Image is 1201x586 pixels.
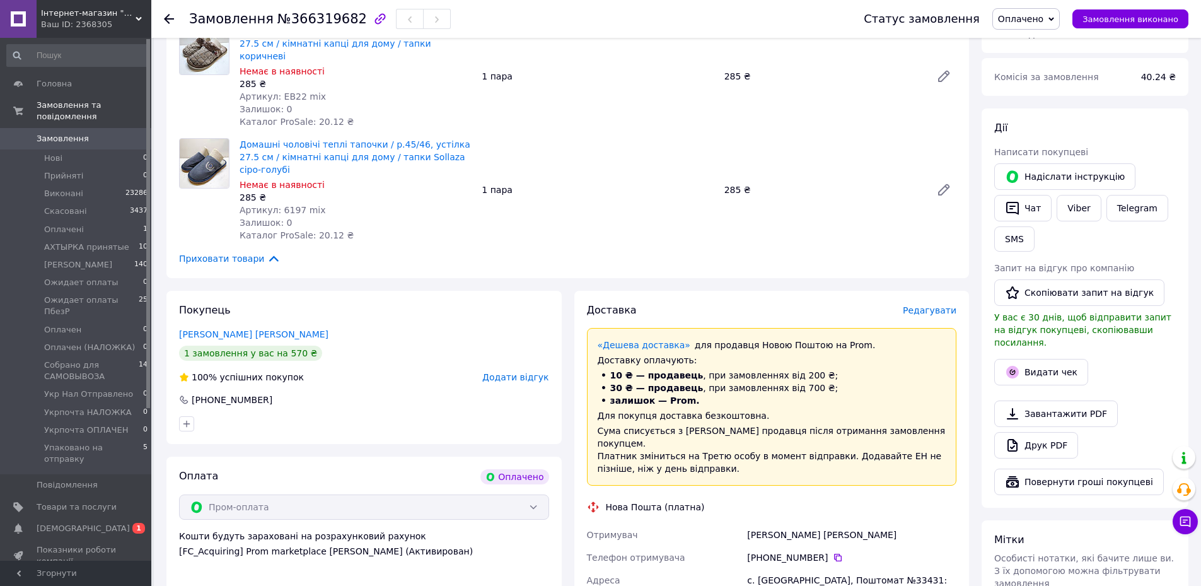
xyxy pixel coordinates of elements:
[143,277,148,288] span: 0
[44,153,62,164] span: Нові
[240,66,325,76] span: Немає в наявності
[1082,15,1178,24] span: Замовлення виконано
[44,188,83,199] span: Виконані
[139,295,148,317] span: 25
[143,224,148,235] span: 1
[994,432,1078,459] a: Друк PDF
[994,401,1118,427] a: Завантажити PDF
[37,100,151,122] span: Замовлення та повідомлення
[240,218,293,228] span: Залишок: 0
[139,360,148,382] span: 14
[44,342,135,353] span: Оплачен (НАЛОЖКА)
[1141,72,1176,82] span: 40.24 ₴
[747,551,956,564] div: [PHONE_NUMBER]
[139,242,148,253] span: 10
[994,195,1052,221] button: Чат
[994,534,1024,546] span: Мітки
[44,295,139,317] span: Ожидает оплаты ПбезР
[587,575,620,585] span: Адреса
[179,346,322,361] div: 1 замовлення у вас на 570 ₴
[179,304,231,316] span: Покупець
[477,67,719,85] div: 1 пара
[44,407,132,418] span: Укрпочта НАЛОЖКА
[598,382,946,394] li: , при замовленнях від 700 ₴;
[994,279,1164,306] button: Скопіювати запит на відгук
[143,407,148,418] span: 0
[1106,195,1168,221] a: Telegram
[240,78,472,90] div: 285 ₴
[179,371,304,384] div: успішних покупок
[37,78,72,90] span: Головна
[179,530,549,558] div: Кошти будуть зараховані на розрахунковий рахунок
[164,13,174,25] div: Повернутися назад
[603,501,708,513] div: Нова Пошта (платна)
[598,425,946,475] div: Сума списується з [PERSON_NAME] продавця після отримання замовлення покупцем. Платник зміниться н...
[37,133,89,144] span: Замовлення
[143,324,148,336] span: 0
[179,470,218,482] span: Оплата
[179,545,549,558] div: [FC_Acquiring] Prom marketplace [PERSON_NAME] (Активирован)
[482,372,548,382] span: Додати відгук
[132,523,145,534] span: 1
[998,14,1043,24] span: Оплачено
[44,442,143,465] span: Упаковано на отправку
[37,479,98,491] span: Повідомлення
[37,544,117,567] span: Показники роботи компанії
[179,252,281,266] span: Приховати товари
[240,230,354,240] span: Каталог ProSale: 20.12 ₴
[143,442,148,465] span: 5
[598,339,946,351] div: для продавця Новою Поштою на Prom.
[610,396,700,406] span: залишок — Prom.
[125,188,148,199] span: 23286
[240,139,470,175] a: Домашні чоловічі теплі тапочки / р.45/46, устілка 27.5 см / кімнатні капці для дому / тапки Solla...
[480,469,548,484] div: Оплачено
[240,117,354,127] span: Каталог ProSale: 20.12 ₴
[903,305,956,315] span: Редагувати
[44,242,129,253] span: АХТЫРКА принятые
[610,383,704,393] span: 30 ₴ — продавець
[864,13,980,25] div: Статус замовлення
[41,8,136,19] span: Інтернет-магазин "МАЛЮКИ" malyshy.com.ua
[37,523,130,534] span: [DEMOGRAPHIC_DATA]
[598,340,690,350] a: «Дешева доставка»
[240,26,470,61] a: Домашні чоловічі теплі тапочки / р.46/47, устілка 27.5 см / кімнатні капці для дому / тапки корич...
[143,342,148,353] span: 0
[143,170,148,182] span: 0
[598,369,946,382] li: , при замовленнях від 200 ₴;
[6,44,149,67] input: Пошук
[610,370,704,380] span: 10 ₴ — продавець
[994,72,1099,82] span: Комісія за замовлення
[598,354,946,366] div: Доставку оплачують:
[134,259,148,271] span: 140
[719,67,926,85] div: 285 ₴
[143,389,148,400] span: 0
[994,29,1076,39] span: Всього до сплати
[994,359,1088,385] button: Видати чек
[994,122,1007,134] span: Дії
[745,524,959,546] div: [PERSON_NAME] [PERSON_NAME]
[37,501,117,513] span: Товари та послуги
[44,224,84,235] span: Оплачені
[240,180,325,190] span: Немає в наявності
[44,360,139,382] span: Собрано для САМОВЫВОЗА
[44,206,87,217] span: Скасовані
[189,11,274,26] span: Замовлення
[587,530,638,540] span: Отримувач
[477,181,719,199] div: 1 пара
[179,329,328,339] a: [PERSON_NAME] [PERSON_NAME]
[240,191,472,204] div: 285 ₴
[1057,195,1101,221] a: Viber
[44,259,112,271] span: [PERSON_NAME]
[994,469,1164,495] button: Повернути гроші покупцеві
[994,147,1088,157] span: Написати покупцеві
[1173,509,1198,534] button: Чат з покупцем
[130,206,148,217] span: 3437
[719,181,926,199] div: 285 ₴
[994,312,1171,348] span: У вас є 30 днів, щоб відправити запит на відгук покупцеві, скопіювавши посилання.
[180,25,229,74] img: Домашні чоловічі теплі тапочки / р.46/47, устілка 27.5 см / кімнатні капці для дому / тапки корич...
[44,389,133,400] span: Укр Нал Отправлено
[587,304,637,316] span: Доставка
[44,324,81,336] span: Оплачен
[1072,9,1188,28] button: Замовлення виконано
[598,409,946,422] div: Для покупця доставка безкоштовна.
